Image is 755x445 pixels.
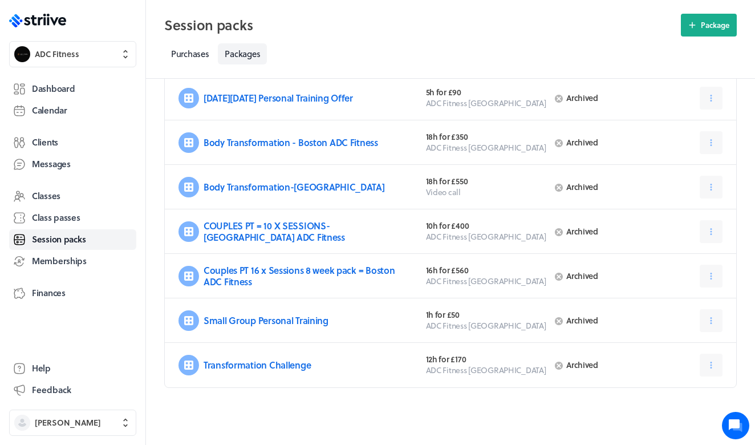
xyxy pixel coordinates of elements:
p: Find an answer quickly [15,177,213,191]
p: Archived [566,271,661,281]
p: 18h for £350 [426,132,549,142]
p: ADC Fitness [GEOGRAPHIC_DATA] [426,276,549,287]
span: Feedback [32,384,71,396]
a: Transformation Challenge [204,358,311,371]
p: ADC Fitness [GEOGRAPHIC_DATA] [426,365,549,376]
span: New conversation [74,140,137,149]
h2: We're here to help. Ask us anything! [17,76,211,112]
p: ADC Fitness [GEOGRAPHIC_DATA] [426,98,549,109]
a: Purchases [164,43,216,64]
a: Finances [9,283,136,304]
input: Search articles [33,196,204,219]
span: Clients [32,136,58,148]
p: 12h for £170 [426,354,549,365]
a: COUPLES PT = 10 X SESSIONS- [GEOGRAPHIC_DATA] ADC Fitness [204,219,345,244]
p: ADC Fitness [GEOGRAPHIC_DATA] [426,320,549,331]
h2: Session packs [164,14,674,37]
p: Archived [566,137,661,148]
p: Archived [566,226,661,237]
a: Dashboard [9,79,136,99]
iframe: gist-messenger-bubble-iframe [722,412,749,439]
span: Classes [32,190,60,202]
p: Archived [566,360,661,370]
h1: Hi [PERSON_NAME] [17,55,211,74]
p: Video call [426,187,549,198]
a: Clients [9,132,136,153]
a: [DATE][DATE] Personal Training Offer [204,91,353,104]
span: [PERSON_NAME] [35,417,101,428]
p: ADC Fitness [GEOGRAPHIC_DATA] [426,231,549,242]
a: Couples PT 16 x Sessions 8 week pack = Boston ADC Fitness [204,264,395,288]
p: 16h for £560 [426,265,549,276]
button: ADC FitnessADC Fitness [9,41,136,67]
a: Class passes [9,208,136,228]
a: Help [9,358,136,379]
p: ADC Fitness [GEOGRAPHIC_DATA] [426,142,549,153]
p: Archived [566,182,661,192]
button: Package [681,14,737,37]
a: Session packs [9,229,136,250]
p: 5h for £90 [426,87,549,98]
span: Package [701,20,729,30]
span: Calendar [32,104,67,116]
span: Finances [32,287,66,299]
a: Calendar [9,100,136,121]
a: Memberships [9,251,136,272]
span: Messages [32,158,71,170]
p: 10h for £400 [426,221,549,231]
span: Memberships [32,255,87,267]
span: Help [32,362,51,374]
p: 18h for £550 [426,176,549,187]
a: Small Group Personal Training [204,314,328,327]
p: 1h for £50 [426,310,549,320]
img: ADC Fitness [14,46,30,62]
button: Feedback [9,380,136,400]
a: Body Transformation-[GEOGRAPHIC_DATA] [204,180,385,193]
a: Packages [218,43,267,64]
button: [PERSON_NAME] [9,410,136,436]
p: Archived [566,93,661,103]
span: Session packs [32,233,86,245]
nav: Tabs [164,43,737,64]
span: Class passes [32,212,80,224]
span: ADC Fitness [35,48,79,60]
span: Dashboard [32,83,75,95]
p: Archived [566,315,661,326]
a: Body Transformation - Boston ADC Fitness [204,136,378,149]
button: New conversation [18,133,210,156]
a: Messages [9,154,136,175]
a: Classes [9,186,136,207]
